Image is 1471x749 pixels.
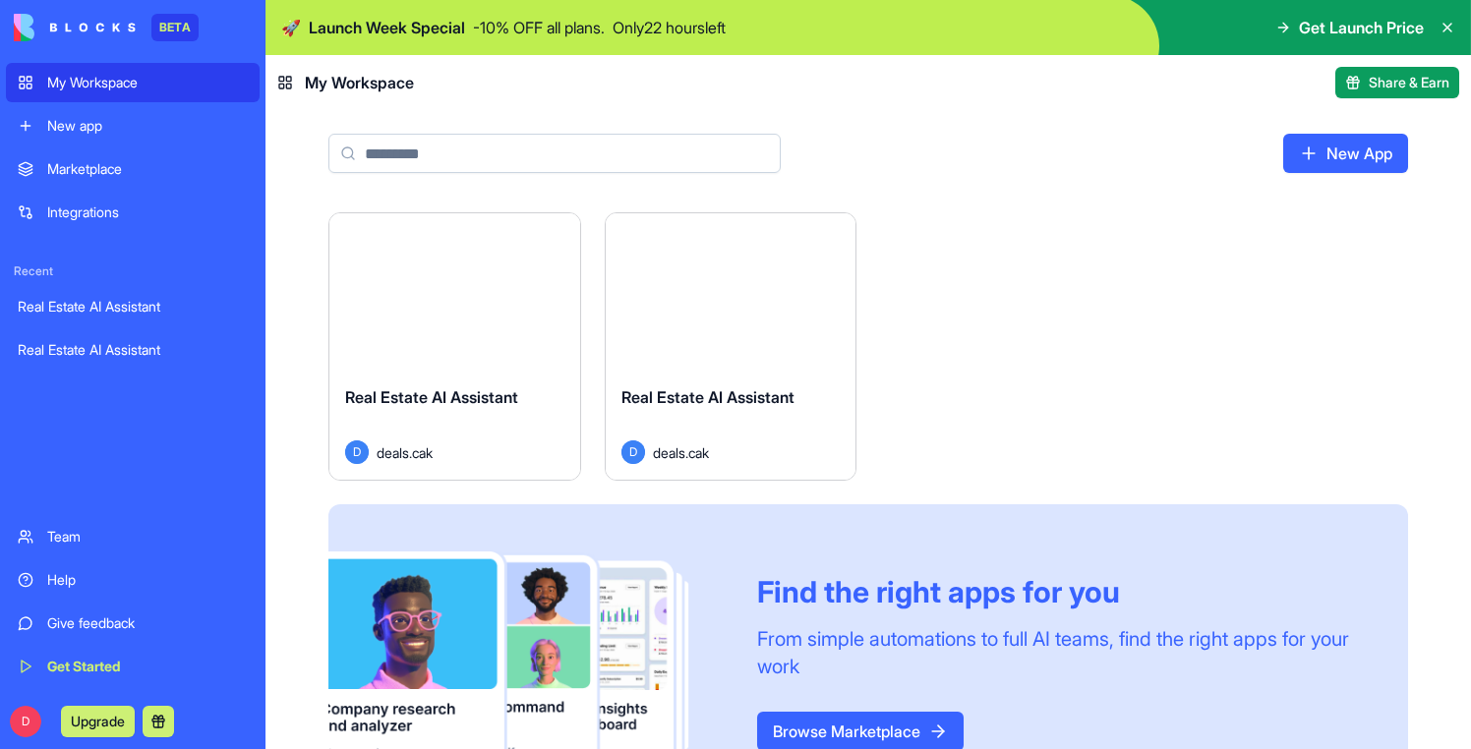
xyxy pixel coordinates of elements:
div: Real Estate AI Assistant [18,340,248,360]
a: Give feedback [6,604,260,643]
div: From simple automations to full AI teams, find the right apps for your work [757,625,1361,680]
div: Real Estate AI Assistant [18,297,248,317]
a: Upgrade [61,711,135,730]
div: My Workspace [47,73,248,92]
a: My Workspace [6,63,260,102]
button: Share & Earn [1335,67,1459,98]
p: Only 22 hours left [613,16,726,39]
div: Give feedback [47,613,248,633]
button: Upgrade [61,706,135,737]
div: BETA [151,14,199,41]
div: Find the right apps for you [757,574,1361,609]
p: - 10 % OFF all plans. [473,16,605,39]
span: My Workspace [305,71,414,94]
span: Get Launch Price [1299,16,1424,39]
span: deals.cak [377,442,433,463]
span: Real Estate AI Assistant [345,387,518,407]
span: Share & Earn [1369,73,1449,92]
span: D [621,440,645,464]
a: BETA [14,14,199,41]
a: Real Estate AI Assistant [6,330,260,370]
a: Marketplace [6,149,260,189]
div: Get Started [47,657,248,676]
a: Real Estate AI Assistant [6,287,260,326]
div: Integrations [47,202,248,222]
span: D [10,706,41,737]
a: Integrations [6,193,260,232]
div: Team [47,527,248,547]
a: Get Started [6,647,260,686]
a: Help [6,560,260,600]
span: 🚀 [281,16,301,39]
img: logo [14,14,136,41]
div: Marketplace [47,159,248,179]
span: Real Estate AI Assistant [621,387,794,407]
a: Real Estate AI AssistantDdeals.cak [605,212,857,481]
div: Help [47,570,248,590]
a: Team [6,517,260,556]
span: Launch Week Special [309,16,465,39]
span: deals.cak [653,442,709,463]
a: Real Estate AI AssistantDdeals.cak [328,212,581,481]
span: Recent [6,263,260,279]
span: D [345,440,369,464]
div: New app [47,116,248,136]
a: New App [1283,134,1408,173]
a: New app [6,106,260,145]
